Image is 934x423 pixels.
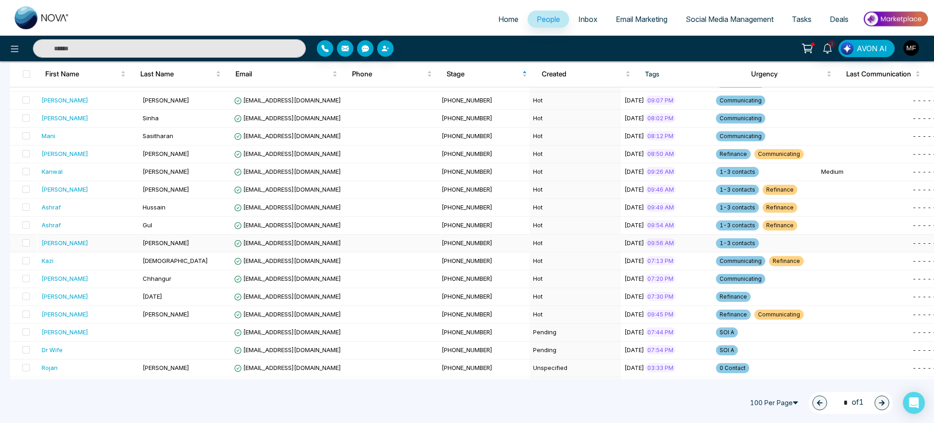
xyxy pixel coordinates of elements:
[716,96,765,106] span: Communicating
[234,132,341,139] span: [EMAIL_ADDRESS][DOMAIN_NAME]
[751,69,825,80] span: Urgency
[234,168,341,175] span: [EMAIL_ADDRESS][DOMAIN_NAME]
[529,199,621,217] td: Hot
[442,275,492,282] span: [PHONE_NUMBER]
[838,396,864,409] span: of 1
[754,149,804,159] span: Communicating
[763,220,797,230] span: Refinance
[792,15,811,24] span: Tasks
[529,306,621,324] td: Hot
[442,114,492,122] span: [PHONE_NUMBER]
[529,324,621,342] td: Pending
[143,364,189,371] span: [PERSON_NAME]
[442,328,492,336] span: [PHONE_NUMBER]
[716,149,751,159] span: Refinance
[529,270,621,288] td: Hot
[624,311,644,318] span: [DATE]
[442,221,492,229] span: [PHONE_NUMBER]
[143,150,189,157] span: [PERSON_NAME]
[677,11,783,28] a: Social Media Management
[686,15,774,24] span: Social Media Management
[42,167,63,176] div: Kanwal
[646,113,675,123] span: 08:02 PM
[42,149,88,158] div: [PERSON_NAME]
[716,292,751,302] span: Refinance
[442,168,492,175] span: [PHONE_NUMBER]
[15,6,69,29] img: Nova CRM Logo
[143,221,152,229] span: Gul
[529,92,621,110] td: Hot
[817,40,838,56] a: 3
[529,217,621,235] td: Hot
[489,11,528,28] a: Home
[42,256,53,265] div: Kazi
[862,9,929,29] img: Market-place.gif
[42,363,58,372] div: Rojan
[646,274,675,283] span: 07:20 PM
[716,345,738,355] span: SOI A
[746,396,805,410] span: 100 Per Page
[624,150,644,157] span: [DATE]
[143,203,165,211] span: Hussain
[624,221,644,229] span: [DATE]
[646,345,675,354] span: 07:54 PM
[529,359,621,377] td: Unspecified
[234,275,341,282] span: [EMAIL_ADDRESS][DOMAIN_NAME]
[903,40,919,56] img: User Avatar
[624,186,644,193] span: [DATE]
[143,239,189,246] span: [PERSON_NAME]
[763,185,797,195] span: Refinance
[744,61,839,87] th: Urgency
[646,292,675,301] span: 07:30 PM
[234,114,341,122] span: [EMAIL_ADDRESS][DOMAIN_NAME]
[769,256,804,266] span: Refinance
[442,150,492,157] span: [PHONE_NUMBER]
[442,346,492,353] span: [PHONE_NUMBER]
[624,328,644,336] span: [DATE]
[42,203,61,212] div: Ashraf
[624,114,644,122] span: [DATE]
[529,110,621,128] td: Hot
[234,186,341,193] span: [EMAIL_ADDRESS][DOMAIN_NAME]
[498,15,518,24] span: Home
[442,364,492,371] span: [PHONE_NUMBER]
[42,327,88,337] div: [PERSON_NAME]
[234,311,341,318] span: [EMAIL_ADDRESS][DOMAIN_NAME]
[716,256,765,266] span: Communicating
[447,69,520,80] span: Stage
[42,131,55,140] div: Mani
[442,203,492,211] span: [PHONE_NUMBER]
[42,310,88,319] div: [PERSON_NAME]
[42,113,88,123] div: [PERSON_NAME]
[716,310,751,320] span: Refinance
[234,221,341,229] span: [EMAIL_ADDRESS][DOMAIN_NAME]
[716,363,749,373] span: 0 Contact
[716,203,759,213] span: 1-3 contacts
[529,128,621,145] td: Hot
[638,61,744,87] th: Tags
[624,293,644,300] span: [DATE]
[716,238,759,248] span: 1-3 contacts
[529,235,621,252] td: Hot
[442,257,492,264] span: [PHONE_NUMBER]
[42,274,88,283] div: [PERSON_NAME]
[646,149,676,158] span: 08:50 AM
[228,61,345,87] th: Email
[234,293,341,300] span: [EMAIL_ADDRESS][DOMAIN_NAME]
[716,185,759,195] span: 1-3 contacts
[624,203,644,211] span: [DATE]
[646,363,675,372] span: 03:33 PM
[442,96,492,104] span: [PHONE_NUMBER]
[234,257,341,264] span: [EMAIL_ADDRESS][DOMAIN_NAME]
[624,168,644,175] span: [DATE]
[646,220,676,230] span: 09:54 AM
[234,346,341,353] span: [EMAIL_ADDRESS][DOMAIN_NAME]
[442,293,492,300] span: [PHONE_NUMBER]
[42,292,88,301] div: [PERSON_NAME]
[352,69,426,80] span: Phone
[542,69,624,80] span: Created
[839,61,934,87] th: Last Communication
[763,203,797,213] span: Refinance
[646,185,676,194] span: 09:46 AM
[716,220,759,230] span: 1-3 contacts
